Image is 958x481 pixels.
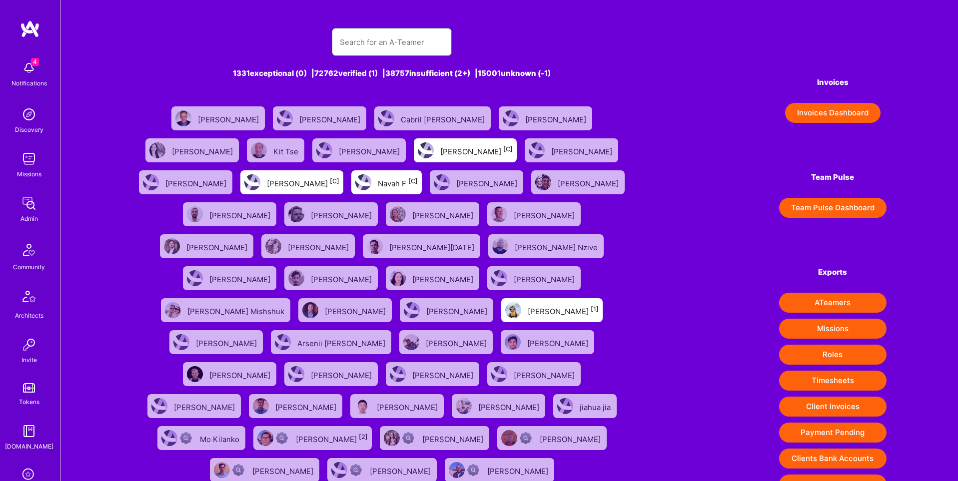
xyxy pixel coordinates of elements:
[174,400,237,413] div: [PERSON_NAME]
[209,368,272,381] div: [PERSON_NAME]
[367,238,383,254] img: User Avatar
[165,302,181,318] img: User Avatar
[308,134,410,166] a: User Avatar[PERSON_NAME]
[456,398,472,414] img: User Avatar
[403,334,419,350] img: User Avatar
[276,432,288,444] img: Not Scrubbed
[580,400,613,413] div: jiahua jia
[389,240,476,253] div: [PERSON_NAME][DATE]
[557,398,573,414] img: User Avatar
[294,294,396,326] a: User Avatar[PERSON_NAME]
[297,336,387,349] div: Arsenii [PERSON_NAME]
[412,368,475,381] div: [PERSON_NAME]
[434,174,450,190] img: User Avatar
[167,102,269,134] a: User Avatar[PERSON_NAME]
[31,58,39,66] span: 4
[20,20,40,38] img: logo
[404,302,420,318] img: User Avatar
[493,422,611,454] a: User AvatarNot Scrubbed[PERSON_NAME]
[515,240,600,253] div: [PERSON_NAME] Nzive
[17,169,41,179] div: Missions
[551,144,614,157] div: [PERSON_NAME]
[179,358,280,390] a: User Avatar[PERSON_NAME]
[491,366,507,382] img: User Avatar
[422,432,485,445] div: [PERSON_NAME]
[382,198,483,230] a: User Avatar[PERSON_NAME]
[149,142,165,158] img: User Avatar
[779,371,887,391] button: Timesheets
[779,103,887,123] a: Invoices Dashboard
[390,270,406,286] img: User Avatar
[456,176,519,189] div: [PERSON_NAME]
[483,262,585,294] a: User Avatar[PERSON_NAME]
[535,174,551,190] img: User Avatar
[484,230,608,262] a: User Avatar[PERSON_NAME] Nzive
[179,262,280,294] a: User Avatar[PERSON_NAME]
[143,174,159,190] img: User Avatar
[214,462,230,478] img: User Avatar
[245,390,346,422] a: User Avatar[PERSON_NAME]
[157,294,294,326] a: User Avatar[PERSON_NAME] Mishshuk
[187,304,286,317] div: [PERSON_NAME] Mishshuk
[165,176,228,189] div: [PERSON_NAME]
[370,102,495,134] a: User AvatarCabril [PERSON_NAME]
[528,304,599,317] div: [PERSON_NAME]
[302,302,318,318] img: User Avatar
[408,177,418,185] sup: [C]
[483,358,585,390] a: User Avatar[PERSON_NAME]
[236,166,347,198] a: User Avatar[PERSON_NAME][C]
[161,430,177,446] img: User Avatar
[15,124,43,135] div: Discovery
[495,102,596,134] a: User Avatar[PERSON_NAME]
[280,358,382,390] a: User Avatar[PERSON_NAME]
[11,78,47,88] div: Notifications
[198,112,261,125] div: [PERSON_NAME]
[426,166,527,198] a: User Avatar[PERSON_NAME]
[779,198,887,218] a: Team Pulse Dashboard
[779,78,887,87] h4: Invoices
[412,208,475,221] div: [PERSON_NAME]
[187,366,203,382] img: User Avatar
[186,240,249,253] div: [PERSON_NAME]
[558,176,621,189] div: [PERSON_NAME]
[265,238,281,254] img: User Avatar
[529,142,545,158] img: User Avatar
[13,262,45,272] div: Community
[288,240,351,253] div: [PERSON_NAME]
[785,103,881,123] button: Invoices Dashboard
[779,397,887,417] button: Client Invoices
[19,58,39,78] img: bell
[267,176,339,189] div: [PERSON_NAME]
[449,462,465,478] img: User Avatar
[23,383,35,393] img: tokens
[339,144,402,157] div: [PERSON_NAME]
[19,421,39,441] img: guide book
[311,368,374,381] div: [PERSON_NAME]
[384,430,400,446] img: User Avatar
[20,213,38,224] div: Admin
[514,368,577,381] div: [PERSON_NAME]
[180,432,192,444] img: Not Scrubbed
[478,400,541,413] div: [PERSON_NAME]
[390,366,406,382] img: User Avatar
[359,433,368,441] sup: [2]
[311,208,374,221] div: [PERSON_NAME]
[257,230,359,262] a: User Avatar[PERSON_NAME]
[257,430,273,446] img: User Avatar
[591,305,599,313] sup: [1]
[299,112,362,125] div: [PERSON_NAME]
[505,334,521,350] img: User Avatar
[325,304,388,317] div: [PERSON_NAME]
[503,145,513,153] sup: [C]
[467,464,479,476] img: Not Scrubbed
[316,142,332,158] img: User Avatar
[252,464,315,477] div: [PERSON_NAME]
[151,398,167,414] img: User Avatar
[440,144,513,157] div: [PERSON_NAME]
[135,166,236,198] a: User Avatar[PERSON_NAME]
[779,293,887,313] button: ATeamers
[521,134,622,166] a: User Avatar[PERSON_NAME]
[277,110,293,126] img: User Avatar
[311,272,374,285] div: [PERSON_NAME]
[280,198,382,230] a: User Avatar[PERSON_NAME]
